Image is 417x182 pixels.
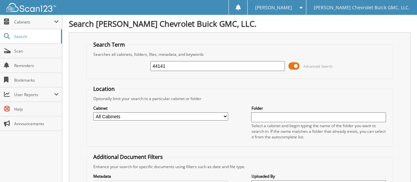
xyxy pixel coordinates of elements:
[90,41,128,48] legend: Search Term
[7,3,56,12] img: scan123-logo-white.svg
[90,85,118,92] legend: Location
[14,48,59,54] span: Scan
[313,6,409,10] span: [PERSON_NAME] Chevrolet Buick GMC, LLC.
[14,121,59,127] span: Announcements
[69,18,410,29] h1: Search [PERSON_NAME] Chevrolet Buick GMC, LLC.
[90,164,389,169] div: Enhance your search for specific documents using filters such as date and file type.
[303,64,332,69] span: Advanced Search
[255,6,292,10] span: [PERSON_NAME]
[14,63,59,68] span: Reminders
[14,34,58,39] span: Search
[93,105,228,111] label: Cabinet
[90,52,389,57] div: Searches all cabinets, folders, files, metadata, and keywords
[90,153,166,161] legend: Additional Document Filters
[14,92,54,97] span: User Reports
[251,173,386,179] label: Uploaded By
[251,105,386,111] label: Folder
[384,150,417,182] iframe: Chat Widget
[90,96,389,101] div: Optionally limit your search to a particular cabinet or folder
[14,19,54,25] span: Cabinets
[251,123,386,140] div: Select a cabinet and begin typing the name of the folder you want to search in. If the name match...
[14,77,59,83] span: Bookmarks
[14,106,59,112] span: Help
[93,173,228,179] label: Metadata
